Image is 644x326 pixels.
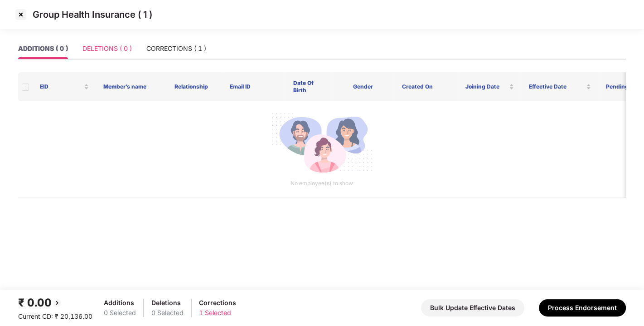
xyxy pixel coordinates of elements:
[331,72,395,101] th: Gender
[52,297,63,308] img: svg+xml;base64,PHN2ZyBpZD0iQmFjay0yMHgyMCIgeG1sbnM9Imh0dHA6Ly93d3cudzMub3JnLzIwMDAvc3ZnIiB3aWR0aD...
[151,308,184,318] div: 0 Selected
[528,83,584,90] span: Effective Date
[271,109,373,179] img: svg+xml;base64,PHN2ZyB4bWxucz0iaHR0cDovL3d3dy53My5vcmcvMjAwMC9zdmciIGlkPSJNdWx0aXBsZV9lbXBsb3llZS...
[25,179,618,188] p: No employee(s) to show
[40,83,82,90] span: EID
[223,72,286,101] th: Email ID
[33,9,152,20] p: Group Health Insurance ( 1 )
[160,72,223,101] th: Relationship
[82,44,132,54] div: DELETIONS ( 0 )
[18,44,68,54] div: ADDITIONS ( 0 )
[146,44,206,54] div: CORRECTIONS ( 1 )
[395,72,458,101] th: Created On
[96,72,160,101] th: Member’s name
[465,83,508,90] span: Joining Date
[151,298,184,308] div: Deletions
[14,7,28,22] img: svg+xml;base64,PHN2ZyBpZD0iQ3Jvc3MtMzJ4MzIiIHhtbG5zPSJodHRwOi8vd3d3LnczLm9yZy8yMDAwL3N2ZyIgd2lkdG...
[33,72,96,101] th: EID
[199,308,236,318] div: 1 Selected
[539,299,626,316] button: Process Endorsement
[421,299,524,316] button: Bulk Update Effective Dates
[104,298,136,308] div: Additions
[458,72,522,101] th: Joining Date
[18,294,92,311] div: ₹ 0.00
[521,72,598,101] th: Effective Date
[18,312,92,320] span: Current CD: ₹ 20,136.00
[104,308,136,318] div: 0 Selected
[286,72,331,101] th: Date Of Birth
[199,298,236,308] div: Corrections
